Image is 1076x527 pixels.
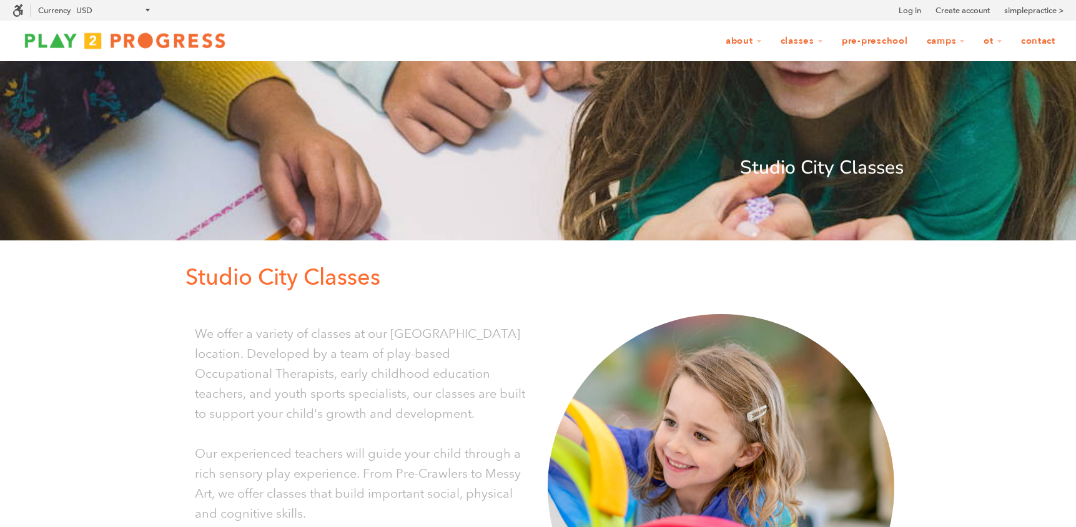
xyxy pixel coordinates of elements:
label: Currency [38,6,71,15]
p: We offer a variety of classes at our [GEOGRAPHIC_DATA] location. Developed by a team of play-base... [195,323,529,423]
p: Our experienced teachers will guide your child through a rich sensory play experience. From Pre-C... [195,443,529,523]
p: Studio City Classes [185,259,904,295]
a: Contact [1013,29,1064,53]
a: About [718,29,770,53]
p: Studio City Classes [173,153,904,183]
a: Pre-Preschool [834,29,916,53]
a: Classes [772,29,831,53]
a: simplepractice > [1004,4,1064,17]
a: Log in [899,4,921,17]
a: Camps [919,29,974,53]
a: OT [975,29,1010,53]
a: Create account [935,4,990,17]
img: Play2Progress logo [12,28,237,53]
